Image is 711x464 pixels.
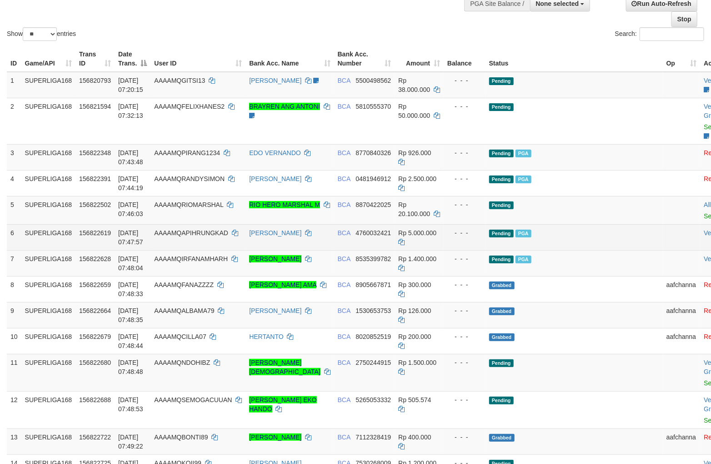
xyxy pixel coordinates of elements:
div: - - - [447,200,482,209]
div: - - - [447,174,482,183]
span: BCA [338,333,350,340]
span: AAAAMQAPIHRUNGKAD [154,229,228,237]
span: Copy 5500498562 to clipboard [355,77,391,84]
span: Copy 8535399782 to clipboard [355,255,391,262]
th: Status [486,46,663,72]
td: SUPERLIGA168 [21,391,76,429]
div: - - - [447,306,482,315]
span: AAAAMQGITSI13 [154,77,205,84]
span: AAAAMQIRFANAMHARH [154,255,228,262]
span: [DATE] 07:48:53 [118,396,143,413]
span: 156822722 [79,434,111,441]
a: HERTANTO [249,333,283,340]
span: Pending [489,202,514,209]
span: Rp 5.000.000 [398,229,436,237]
td: SUPERLIGA168 [21,250,76,276]
th: Op: activate to sort column ascending [663,46,701,72]
span: [DATE] 07:44:19 [118,175,143,192]
select: Showentries [23,27,57,41]
span: BCA [338,229,350,237]
span: Copy 8870422025 to clipboard [355,201,391,208]
td: SUPERLIGA168 [21,98,76,144]
span: BCA [338,359,350,366]
td: aafchanna [663,328,701,354]
a: [PERSON_NAME] [249,175,301,182]
span: Rp 50.000.000 [398,103,430,119]
td: 1 [7,72,21,98]
div: - - - [447,395,482,404]
td: 9 [7,302,21,328]
span: Copy 5810555370 to clipboard [355,103,391,110]
span: Copy 5265053332 to clipboard [355,396,391,403]
span: Rp 1.400.000 [398,255,436,262]
span: 156822502 [79,201,111,208]
span: [DATE] 07:49:22 [118,434,143,450]
div: - - - [447,102,482,111]
div: - - - [447,332,482,341]
span: [DATE] 07:47:57 [118,229,143,246]
th: Bank Acc. Name: activate to sort column ascending [245,46,334,72]
div: - - - [447,148,482,157]
span: Marked by aafnonsreyleab [516,176,531,183]
span: AAAAMQCILLA07 [154,333,206,340]
label: Search: [615,27,704,41]
span: BCA [338,255,350,262]
span: [DATE] 07:48:44 [118,333,143,349]
span: BCA [338,201,350,208]
td: 11 [7,354,21,391]
td: 7 [7,250,21,276]
span: BCA [338,396,350,403]
span: Copy 8020852519 to clipboard [355,333,391,340]
span: Pending [489,397,514,404]
a: Stop [671,11,697,27]
td: SUPERLIGA168 [21,224,76,250]
span: BCA [338,307,350,314]
a: [PERSON_NAME] AMA [249,281,316,288]
td: SUPERLIGA168 [21,144,76,170]
span: Pending [489,176,514,183]
span: Grabbed [489,282,515,289]
td: SUPERLIGA168 [21,302,76,328]
span: 156821594 [79,103,111,110]
div: - - - [447,280,482,289]
a: [PERSON_NAME] [249,255,301,262]
td: 10 [7,328,21,354]
span: Marked by aafnonsreyleab [516,150,531,157]
span: Rp 926.000 [398,149,431,156]
a: BRAYREN ANG ANTONI [249,103,320,110]
span: AAAAMQSEMOGACUUAN [154,396,232,403]
span: Copy 7112328419 to clipboard [355,434,391,441]
div: - - - [447,76,482,85]
span: [DATE] 07:48:35 [118,307,143,323]
span: Pending [489,359,514,367]
span: BCA [338,149,350,156]
span: Copy 8770840326 to clipboard [355,149,391,156]
span: 156822688 [79,396,111,403]
span: 156822680 [79,359,111,366]
span: AAAAMQPIRANG1234 [154,149,220,156]
th: Trans ID: activate to sort column ascending [75,46,115,72]
div: - - - [447,254,482,263]
span: Rp 400.000 [398,434,431,441]
a: [PERSON_NAME] [249,77,301,84]
span: Rp 505.574 [398,396,431,403]
span: Pending [489,103,514,111]
span: AAAAMQRIOMARSHAL [154,201,223,208]
a: [PERSON_NAME] EKO HANDO [249,396,317,413]
td: SUPERLIGA168 [21,276,76,302]
span: [DATE] 07:20:15 [118,77,143,93]
span: Copy 0481946912 to clipboard [355,175,391,182]
td: 12 [7,391,21,429]
span: Pending [489,230,514,237]
td: 5 [7,196,21,224]
span: Rp 200.000 [398,333,431,340]
span: AAAAMQFELIXHANES2 [154,103,225,110]
a: [PERSON_NAME] [249,434,301,441]
span: Copy 4760032421 to clipboard [355,229,391,237]
span: Copy 2750244915 to clipboard [355,359,391,366]
span: [DATE] 07:48:04 [118,255,143,272]
span: Grabbed [489,434,515,442]
span: BCA [338,175,350,182]
span: [DATE] 07:48:33 [118,281,143,298]
td: SUPERLIGA168 [21,354,76,391]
